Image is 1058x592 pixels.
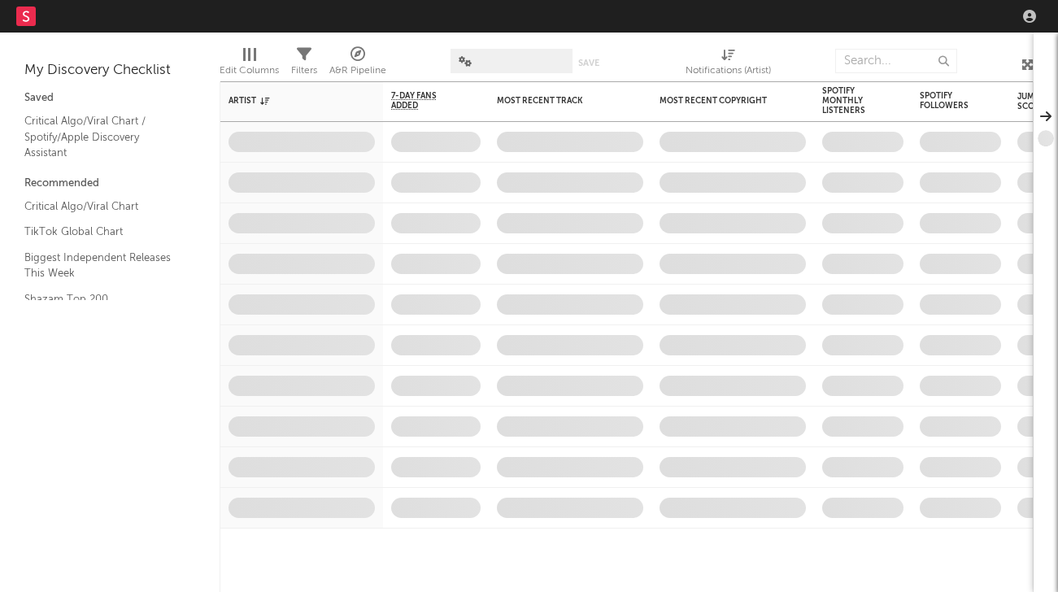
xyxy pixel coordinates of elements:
[24,198,179,215] a: Critical Algo/Viral Chart
[822,86,879,115] div: Spotify Monthly Listeners
[329,41,386,88] div: A&R Pipeline
[24,61,195,81] div: My Discovery Checklist
[920,91,977,111] div: Spotify Followers
[1017,92,1058,111] div: Jump Score
[220,41,279,88] div: Edit Columns
[835,49,957,73] input: Search...
[24,174,195,194] div: Recommended
[329,61,386,81] div: A&R Pipeline
[578,59,599,67] button: Save
[686,41,771,88] div: Notifications (Artist)
[24,112,179,162] a: Critical Algo/Viral Chart / Spotify/Apple Discovery Assistant
[220,61,279,81] div: Edit Columns
[686,61,771,81] div: Notifications (Artist)
[391,91,456,111] span: 7-Day Fans Added
[24,89,195,108] div: Saved
[291,41,317,88] div: Filters
[229,96,350,106] div: Artist
[291,61,317,81] div: Filters
[497,96,619,106] div: Most Recent Track
[24,290,179,308] a: Shazam Top 200
[24,249,179,282] a: Biggest Independent Releases This Week
[660,96,782,106] div: Most Recent Copyright
[24,223,179,241] a: TikTok Global Chart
